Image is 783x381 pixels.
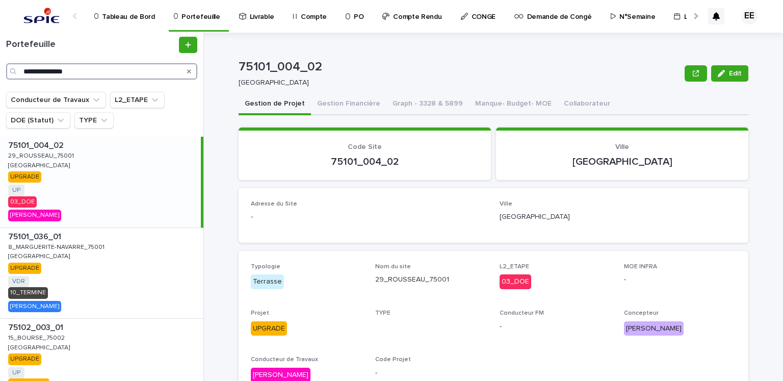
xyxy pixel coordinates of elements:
[375,274,487,285] p: 29_ROUSSEAU_75001
[8,230,63,242] p: 75101_036_01
[8,171,41,183] div: UPGRADE
[8,160,72,169] p: [GEOGRAPHIC_DATA]
[8,342,72,351] p: [GEOGRAPHIC_DATA]
[12,187,20,194] a: UP
[74,112,114,129] button: TYPE
[500,321,612,332] p: -
[500,212,736,222] p: [GEOGRAPHIC_DATA]
[239,94,311,115] button: Gestion de Projet
[386,94,469,115] button: Graph - 3328 & 5899
[500,274,531,289] div: 03_DOE
[8,287,48,298] div: 10_TERMINE
[8,263,41,274] div: UPGRADE
[8,150,76,160] p: 29_ROUSSEAU_75001
[251,321,287,336] div: UPGRADE
[8,251,72,260] p: [GEOGRAPHIC_DATA]
[8,321,65,333] p: 75102_003_01
[8,353,41,365] div: UPGRADE
[624,264,657,270] span: MOE INFRA
[741,8,758,24] div: EE
[251,264,280,270] span: Typologie
[110,92,165,108] button: L2_ETAPE
[500,201,512,207] span: Ville
[239,79,676,87] p: [GEOGRAPHIC_DATA]
[12,369,20,376] a: UP
[6,39,177,50] h1: Portefeuille
[12,278,25,285] a: VDR
[500,310,544,316] span: Conducteur FM
[375,310,390,316] span: TYPE
[615,143,629,150] span: Ville
[508,156,736,168] p: [GEOGRAPHIC_DATA]
[729,70,742,77] span: Edit
[500,264,529,270] span: L2_ETAPE
[251,357,318,363] span: Conducteur de Travaux
[375,357,411,363] span: Code Projet
[6,112,70,129] button: DOE (Statut)
[6,92,106,108] button: Conducteur de Travaux
[251,201,297,207] span: Adresse du Site
[8,333,67,342] p: 15_BOURSE_75002
[469,94,558,115] button: Manque- Budget- MOE
[251,212,487,222] p: -
[8,301,61,312] div: [PERSON_NAME]
[239,60,681,74] p: 75101_004_02
[6,63,197,80] input: Search
[624,310,659,316] span: Concepteur
[624,274,736,285] p: -
[711,65,748,82] button: Edit
[8,210,61,221] div: [PERSON_NAME]
[251,156,479,168] p: 75101_004_02
[251,274,284,289] div: Terrasse
[624,321,684,336] div: [PERSON_NAME]
[8,139,66,150] p: 75101_004_02
[8,242,107,251] p: 8_MARGUERITE-NAVARRE_75001
[375,368,487,378] p: -
[348,143,382,150] span: Code Site
[311,94,386,115] button: Gestion Financière
[20,6,63,27] img: svstPd6MQfCT1uX1QGkG
[251,310,269,316] span: Projet
[375,264,411,270] span: Nom du site
[558,94,616,115] button: Collaborateur
[8,196,37,208] div: 03_DOE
